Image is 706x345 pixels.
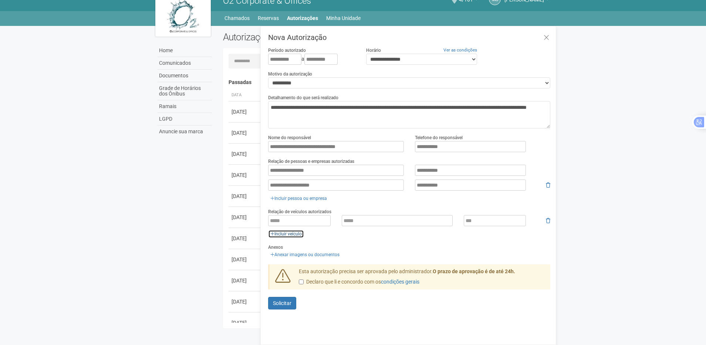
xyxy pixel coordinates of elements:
label: Relação de veículos autorizados [268,208,331,215]
a: Home [157,44,212,57]
a: Autorizações [287,13,318,23]
a: Incluir pessoa ou empresa [268,194,329,202]
a: Comunicados [157,57,212,70]
label: Horário [366,47,381,54]
a: Anuncie sua marca [157,125,212,138]
div: [DATE] [232,256,259,263]
a: Ramais [157,100,212,113]
strong: O prazo de aprovação é de até 24h. [433,268,515,274]
label: Período autorizado [268,47,306,54]
a: Grade de Horários dos Ônibus [157,82,212,100]
a: Documentos [157,70,212,82]
a: Ver as condições [443,47,477,53]
label: Telefone do responsável [415,134,463,141]
input: Declaro que li e concordo com oscondições gerais [299,279,304,284]
a: Chamados [224,13,250,23]
div: [DATE] [232,129,259,137]
div: [DATE] [232,108,259,115]
button: Solicitar [268,297,296,309]
label: Motivo da autorização [268,71,312,77]
div: [DATE] [232,235,259,242]
div: [DATE] [232,214,259,221]
a: Anexar imagens ou documentos [268,251,342,259]
div: [DATE] [232,150,259,158]
h3: Nova Autorização [268,34,550,41]
a: LGPD [157,113,212,125]
div: [DATE] [232,319,259,326]
h2: Autorizações [223,31,381,43]
span: Solicitar [273,300,291,306]
label: Declaro que li e concordo com os [299,278,419,286]
label: Detalhamento do que será realizado [268,94,338,101]
div: Esta autorização precisa ser aprovada pelo administrador. [293,268,551,289]
i: Remover [546,218,550,223]
a: Minha Unidade [326,13,361,23]
label: Nome do responsável [268,134,311,141]
h4: Passadas [229,80,545,85]
a: Incluir veículo [268,230,304,238]
label: Anexos [268,244,283,251]
div: [DATE] [232,171,259,179]
div: [DATE] [232,277,259,284]
i: Remover [546,182,550,188]
div: [DATE] [232,298,259,305]
div: [DATE] [232,192,259,200]
a: Reservas [258,13,279,23]
a: condições gerais [381,279,419,285]
label: Relação de pessoas e empresas autorizadas [268,158,354,165]
div: a [268,54,355,65]
th: Data [229,89,262,101]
